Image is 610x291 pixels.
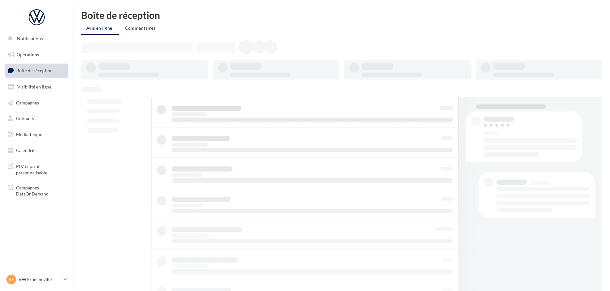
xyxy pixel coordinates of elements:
a: PLV et print personnalisable [4,159,70,178]
a: Opérations [4,48,70,61]
span: Visibilité en ligne [17,84,51,89]
p: VW Francheville [19,276,61,283]
a: VF VW Francheville [5,273,68,286]
span: Commentaires [125,25,156,31]
button: Notifications [4,32,67,45]
span: Contacts [16,116,34,121]
span: VF [8,276,14,283]
span: PLV et print personnalisable [16,162,66,176]
span: Médiathèque [16,132,42,137]
a: Campagnes DataOnDemand [4,181,70,200]
span: Calendrier [16,148,37,153]
a: Visibilité en ligne [4,80,70,94]
a: Campagnes [4,96,70,110]
span: Boîte de réception [16,68,53,73]
div: Boîte de réception [81,10,602,20]
span: Campagnes [16,100,39,105]
span: Opérations [17,52,39,57]
a: Boîte de réception [4,64,70,77]
a: Calendrier [4,144,70,157]
span: Campagnes DataOnDemand [16,183,66,197]
a: Contacts [4,112,70,125]
span: Notifications [17,36,43,41]
a: Médiathèque [4,128,70,141]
